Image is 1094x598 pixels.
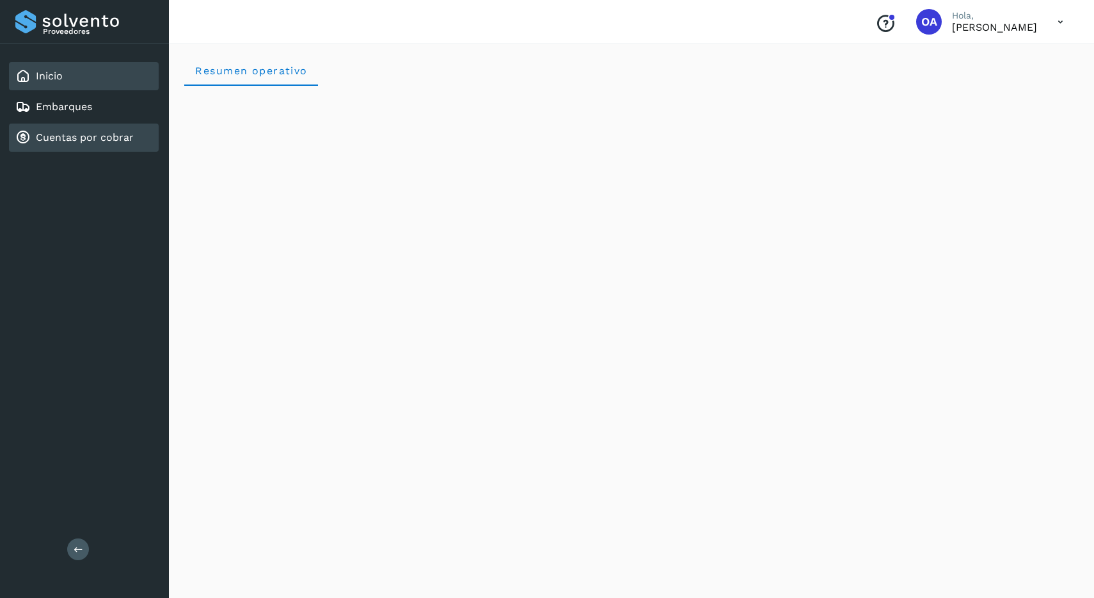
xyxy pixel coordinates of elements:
[9,62,159,90] div: Inicio
[952,10,1037,21] p: Hola,
[194,65,308,77] span: Resumen operativo
[952,21,1037,33] p: OSCAR ARZATE LEIJA
[43,27,154,36] p: Proveedores
[36,131,134,143] a: Cuentas por cobrar
[36,70,63,82] a: Inicio
[36,101,92,113] a: Embarques
[9,124,159,152] div: Cuentas por cobrar
[9,93,159,121] div: Embarques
